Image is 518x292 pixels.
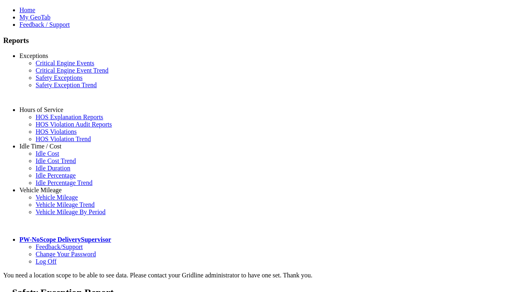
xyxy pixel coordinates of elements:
[36,179,92,186] a: Idle Percentage Trend
[36,135,91,142] a: HOS Violation Trend
[36,194,78,201] a: Vehicle Mileage
[19,52,48,59] a: Exceptions
[19,14,51,21] a: My GeoTab
[36,157,76,164] a: Idle Cost Trend
[36,128,76,135] a: HOS Violations
[36,172,76,179] a: Idle Percentage
[36,114,103,120] a: HOS Explanation Reports
[19,187,62,193] a: Vehicle Mileage
[19,236,111,243] a: PW-NoScope DeliverySupervisor
[3,36,515,45] h3: Reports
[36,201,95,208] a: Vehicle Mileage Trend
[36,165,70,172] a: Idle Duration
[36,150,59,157] a: Idle Cost
[19,6,35,13] a: Home
[36,82,97,88] a: Safety Exception Trend
[36,60,94,67] a: Critical Engine Events
[36,208,106,215] a: Vehicle Mileage By Period
[19,143,62,150] a: Idle Time / Cost
[19,106,63,113] a: Hours of Service
[36,74,83,81] a: Safety Exceptions
[3,272,515,279] div: You need a location scope to be able to see data. Please contact your Gridline administrator to h...
[36,121,112,128] a: HOS Violation Audit Reports
[36,251,96,258] a: Change Your Password
[36,258,57,265] a: Log Off
[19,21,70,28] a: Feedback / Support
[36,67,108,74] a: Critical Engine Event Trend
[36,243,83,250] a: Feedback/Support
